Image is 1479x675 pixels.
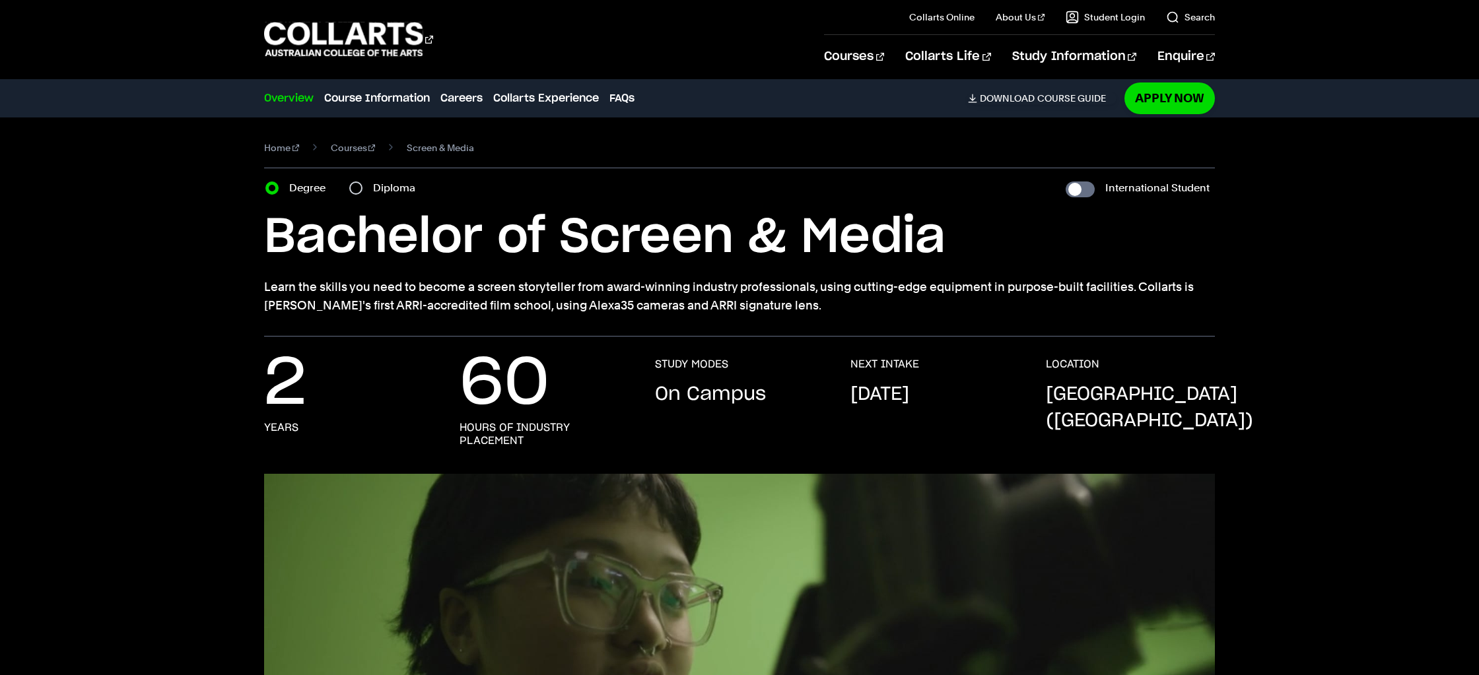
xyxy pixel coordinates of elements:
[1066,11,1145,24] a: Student Login
[968,92,1117,104] a: DownloadCourse Guide
[289,179,333,197] label: Degree
[980,92,1035,104] span: Download
[655,358,728,371] h3: STUDY MODES
[905,35,990,79] a: Collarts Life
[331,139,376,157] a: Courses
[1012,35,1136,79] a: Study Information
[1105,179,1210,197] label: International Student
[264,278,1215,315] p: Learn the skills you need to become a screen storyteller from award-winning industry professional...
[264,208,1215,267] h1: Bachelor of Screen & Media
[655,381,766,408] p: On Campus
[850,381,909,408] p: [DATE]
[373,179,423,197] label: Diploma
[909,11,975,24] a: Collarts Online
[264,358,306,410] p: 2
[1046,381,1253,434] p: [GEOGRAPHIC_DATA] ([GEOGRAPHIC_DATA])
[824,35,884,79] a: Courses
[1166,11,1215,24] a: Search
[460,421,629,447] h3: hours of industry placement
[1124,82,1215,113] a: Apply Now
[493,90,599,106] a: Collarts Experience
[264,139,299,157] a: Home
[264,421,298,434] h3: years
[264,90,314,106] a: Overview
[1157,35,1215,79] a: Enquire
[264,20,433,58] div: Go to homepage
[996,11,1045,24] a: About Us
[460,358,549,410] p: 60
[407,139,474,157] span: Screen & Media
[609,90,635,106] a: FAQs
[324,90,430,106] a: Course Information
[440,90,483,106] a: Careers
[850,358,919,371] h3: NEXT INTAKE
[1046,358,1099,371] h3: LOCATION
